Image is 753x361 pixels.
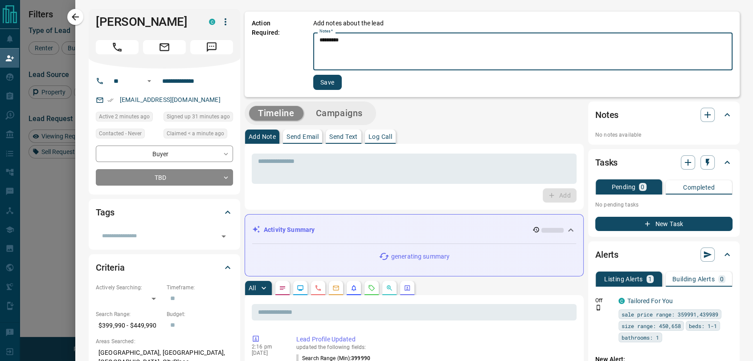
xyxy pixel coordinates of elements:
span: size range: 450,658 [622,321,681,330]
p: Send Email [286,134,319,140]
p: Search Range: [96,310,162,318]
p: Add Note [249,134,276,140]
h2: Criteria [96,260,125,275]
h2: Tags [96,205,114,219]
p: Log Call [368,134,392,140]
div: condos.ca [209,19,215,25]
span: Call [96,40,139,54]
p: Actively Searching: [96,284,162,292]
div: Notes [595,104,733,126]
div: Mon Oct 13 2025 [96,112,159,124]
span: Active 2 minutes ago [99,112,150,121]
p: No notes available [595,131,733,139]
svg: Requests [368,284,375,292]
span: Contacted - Never [99,129,142,138]
p: Action Required: [252,19,300,90]
p: Activity Summary [264,225,315,235]
p: 1 [648,276,652,282]
p: No pending tasks [595,198,733,211]
div: condos.ca [618,298,625,304]
div: Mon Oct 13 2025 [164,112,233,124]
div: Buyer [96,146,233,162]
h2: Tasks [595,155,618,170]
label: Notes [319,28,333,34]
div: Tags [96,202,233,223]
svg: Email Verified [107,97,114,103]
div: Criteria [96,257,233,278]
p: Pending [611,184,635,190]
span: Message [190,40,233,54]
p: Add notes about the lead [313,19,384,28]
p: Listing Alerts [604,276,643,282]
svg: Opportunities [386,284,393,292]
div: Alerts [595,244,733,265]
a: Tailored For You [627,297,673,304]
svg: Agent Actions [404,284,411,292]
svg: Calls [315,284,322,292]
a: [EMAIL_ADDRESS][DOMAIN_NAME] [120,96,221,103]
p: Budget: [167,310,233,318]
h2: Notes [595,108,618,122]
span: Email [143,40,186,54]
p: Off [595,296,613,304]
svg: Push Notification Only [595,304,602,311]
button: Campaigns [307,106,372,121]
svg: Listing Alerts [350,284,357,292]
button: Open [217,230,230,243]
p: Send Text [329,134,358,140]
div: Tasks [595,152,733,173]
button: Timeline [249,106,303,121]
p: Building Alerts [672,276,715,282]
div: Mon Oct 13 2025 [164,129,233,141]
p: Lead Profile Updated [296,335,573,344]
span: sale price range: 359991,439989 [622,310,718,319]
svg: Lead Browsing Activity [297,284,304,292]
span: Signed up 31 minutes ago [167,112,230,121]
span: bathrooms: 1 [622,333,659,342]
button: New Task [595,217,733,231]
p: 2:16 pm [252,344,283,350]
p: Timeframe: [167,284,233,292]
span: Claimed < a minute ago [167,129,224,138]
h1: [PERSON_NAME] [96,15,196,29]
div: Activity Summary [252,222,576,238]
svg: Emails [332,284,340,292]
p: generating summary [391,252,450,261]
svg: Notes [279,284,286,292]
p: $399,990 - $449,990 [96,318,162,333]
p: [DATE] [252,350,283,356]
button: Open [144,76,155,86]
p: 0 [641,184,644,190]
p: 0 [720,276,724,282]
button: Save [313,75,342,90]
p: Areas Searched: [96,337,233,345]
p: Completed [683,184,715,191]
p: All [249,285,256,291]
p: updated the following fields: [296,344,573,350]
span: beds: 1-1 [689,321,717,330]
div: TBD [96,169,233,186]
h2: Alerts [595,247,618,262]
